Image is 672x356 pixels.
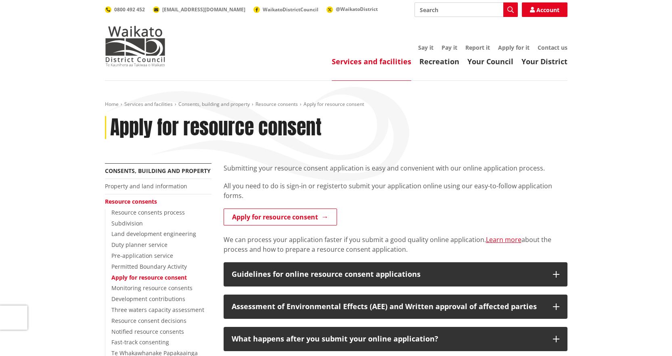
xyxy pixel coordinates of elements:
nav: breadcrumb [105,101,567,108]
a: Services and facilities [124,101,173,107]
a: Apply for it [498,44,530,51]
div: What happens after you submit your online application? [232,335,545,343]
a: Recreation [419,57,459,66]
div: Guidelines for online resource consent applications [232,270,545,278]
button: Guidelines for online resource consent applications [224,262,567,286]
a: Monitoring resource consents [111,284,193,292]
button: Assessment of Environmental Effects (AEE) and Written approval of affected parties [224,295,567,319]
a: Resource consent decisions [111,317,186,324]
p: We can process your application faster if you submit a good quality online application. about the... [224,235,567,254]
a: Duty planner service [111,241,167,249]
a: Consents, building and property [178,101,250,107]
span: Apply for resource consent [304,101,364,107]
a: Resource consents [105,198,157,205]
img: Waikato District Council - Te Kaunihera aa Takiwaa o Waikato [105,26,165,66]
a: Land development engineering [111,230,196,238]
a: Notified resource consents [111,328,184,335]
p: to submit your application online using our easy-to-follow application forms. [224,181,567,200]
a: Resource consents process [111,209,185,216]
input: Search input [415,2,518,17]
a: Permitted Boundary Activity [111,263,187,270]
h1: Apply for resource consent [110,116,322,139]
a: Consents, building and property [105,167,211,175]
a: Pre-application service [111,252,173,259]
a: Account [522,2,567,17]
a: Three waters capacity assessment [111,306,204,314]
span: All you need to do is sign-in or register [224,181,341,190]
a: Home [105,101,119,107]
a: Fast-track consenting [111,338,169,346]
a: Learn more [486,235,521,244]
div: Assessment of Environmental Effects (AEE) and Written approval of affected parties [232,303,545,311]
a: 0800 492 452 [105,6,145,13]
a: @WaikatoDistrict [327,6,378,13]
span: WaikatoDistrictCouncil [263,6,318,13]
a: Report it [465,44,490,51]
span: [EMAIL_ADDRESS][DOMAIN_NAME] [162,6,245,13]
a: Contact us [538,44,567,51]
span: 0800 492 452 [114,6,145,13]
a: Resource consents [255,101,298,107]
a: Services and facilities [332,57,411,66]
a: Apply for resource consent [111,274,187,281]
button: What happens after you submit your online application? [224,327,567,351]
a: Property and land information [105,182,187,190]
span: @WaikatoDistrict [336,6,378,13]
a: Apply for resource consent [224,209,337,225]
a: Development contributions [111,295,185,303]
a: Subdivision [111,219,143,227]
span: Submitting your resource consent application is easy and convenient with our online application p... [224,164,545,173]
a: Pay it [442,44,457,51]
a: Your District [521,57,567,66]
a: Your Council [467,57,513,66]
a: Say it [418,44,433,51]
a: WaikatoDistrictCouncil [253,6,318,13]
a: [EMAIL_ADDRESS][DOMAIN_NAME] [153,6,245,13]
